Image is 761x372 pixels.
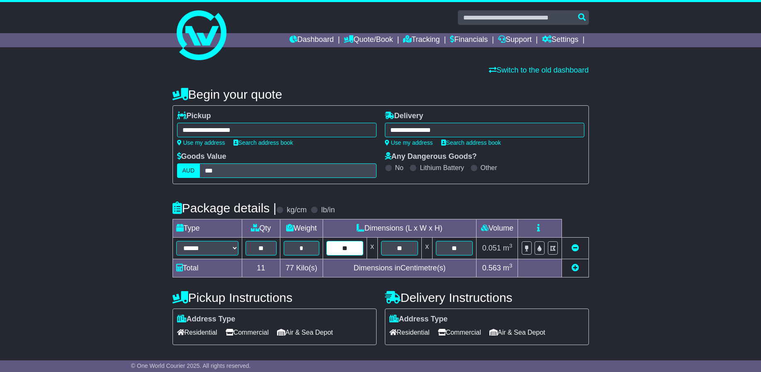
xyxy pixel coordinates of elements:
span: m [503,244,513,252]
span: Air & Sea Depot [489,326,545,339]
h4: Pickup Instructions [173,291,377,304]
td: 11 [242,259,280,277]
a: Search address book [441,139,501,146]
a: Remove this item [571,244,579,252]
sup: 3 [509,263,513,269]
label: AUD [177,163,200,178]
a: Tracking [403,33,440,47]
h4: Package details | [173,201,277,215]
td: Volume [477,219,518,238]
h4: Begin your quote [173,88,589,101]
td: Total [173,259,242,277]
td: Kilo(s) [280,259,323,277]
label: Address Type [389,315,448,324]
td: Type [173,219,242,238]
td: x [367,238,377,259]
span: Residential [177,326,217,339]
label: Lithium Battery [420,164,464,172]
h4: Delivery Instructions [385,291,589,304]
span: © One World Courier 2025. All rights reserved. [131,362,251,369]
a: Switch to the old dashboard [489,66,588,74]
a: Quote/Book [344,33,393,47]
a: Dashboard [289,33,334,47]
span: 0.563 [482,264,501,272]
label: Goods Value [177,152,226,161]
td: Dimensions in Centimetre(s) [323,259,477,277]
span: Air & Sea Depot [277,326,333,339]
label: Pickup [177,112,211,121]
span: 77 [286,264,294,272]
a: Add new item [571,264,579,272]
a: Financials [450,33,488,47]
td: Weight [280,219,323,238]
td: Dimensions (L x W x H) [323,219,477,238]
span: m [503,264,513,272]
label: Address Type [177,315,236,324]
span: Commercial [226,326,269,339]
span: 0.051 [482,244,501,252]
label: Any Dangerous Goods? [385,152,477,161]
a: Settings [542,33,579,47]
sup: 3 [509,243,513,249]
span: Commercial [438,326,481,339]
td: x [422,238,433,259]
a: Use my address [385,139,433,146]
span: Residential [389,326,430,339]
label: Other [481,164,497,172]
a: Support [498,33,532,47]
label: No [395,164,404,172]
label: lb/in [321,206,335,215]
a: Use my address [177,139,225,146]
label: kg/cm [287,206,306,215]
a: Search address book [233,139,293,146]
td: Qty [242,219,280,238]
label: Delivery [385,112,423,121]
